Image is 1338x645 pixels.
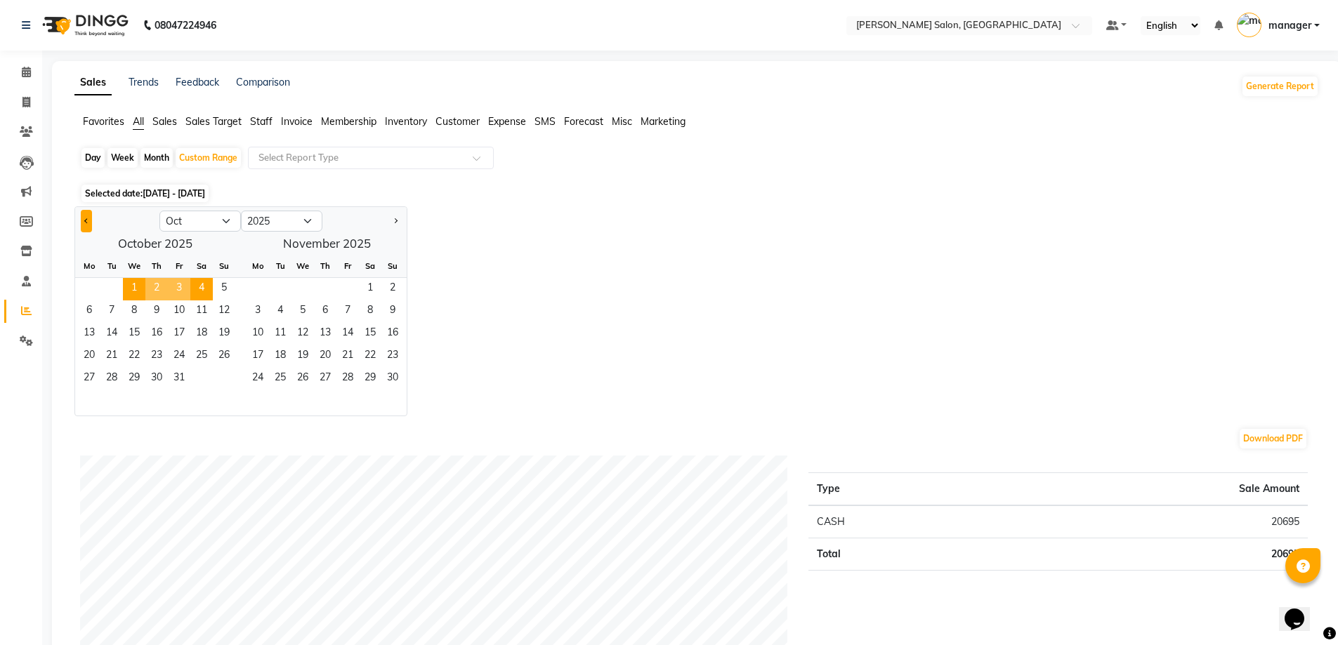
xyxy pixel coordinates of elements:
span: 15 [359,323,381,345]
span: 5 [213,278,235,300]
div: Custom Range [176,148,241,168]
div: Thursday, October 2, 2025 [145,278,168,300]
div: Th [145,255,168,277]
div: Wednesday, November 5, 2025 [291,300,314,323]
div: Friday, October 3, 2025 [168,278,190,300]
div: Thursday, November 6, 2025 [314,300,336,323]
span: 13 [314,323,336,345]
div: We [291,255,314,277]
span: 18 [269,345,291,368]
span: 8 [359,300,381,323]
span: 15 [123,323,145,345]
span: 21 [100,345,123,368]
div: Tuesday, October 7, 2025 [100,300,123,323]
div: Saturday, October 25, 2025 [190,345,213,368]
span: 17 [168,323,190,345]
button: Download PDF [1240,429,1306,448]
span: 22 [123,345,145,368]
span: 1 [359,278,381,300]
div: Wednesday, October 29, 2025 [123,368,145,390]
div: Su [213,255,235,277]
span: 13 [78,323,100,345]
div: Friday, October 31, 2025 [168,368,190,390]
div: Monday, November 24, 2025 [247,368,269,390]
span: Sales Target [185,115,242,128]
span: 16 [381,323,404,345]
span: 18 [190,323,213,345]
div: Thursday, October 23, 2025 [145,345,168,368]
div: Day [81,148,105,168]
td: 20695 [992,505,1308,538]
div: Wednesday, November 26, 2025 [291,368,314,390]
span: 4 [269,300,291,323]
div: Wednesday, October 22, 2025 [123,345,145,368]
span: 6 [78,300,100,323]
span: 21 [336,345,359,368]
span: 8 [123,300,145,323]
div: Tuesday, October 14, 2025 [100,323,123,345]
div: Thursday, November 20, 2025 [314,345,336,368]
span: 20 [78,345,100,368]
a: Sales [74,70,112,95]
span: All [133,115,144,128]
div: Sunday, November 2, 2025 [381,278,404,300]
div: Wednesday, October 8, 2025 [123,300,145,323]
div: Sa [190,255,213,277]
div: Thursday, October 30, 2025 [145,368,168,390]
a: Comparison [236,76,290,88]
th: Type [808,473,992,506]
span: 4 [190,278,213,300]
span: 14 [100,323,123,345]
div: Thursday, October 16, 2025 [145,323,168,345]
div: Tuesday, November 25, 2025 [269,368,291,390]
span: 2 [381,278,404,300]
span: 7 [336,300,359,323]
span: [DATE] - [DATE] [143,188,205,199]
span: Membership [321,115,376,128]
span: 25 [190,345,213,368]
div: Tuesday, October 21, 2025 [100,345,123,368]
div: Wednesday, October 15, 2025 [123,323,145,345]
div: Sunday, November 16, 2025 [381,323,404,345]
div: Tu [269,255,291,277]
span: 23 [145,345,168,368]
div: Saturday, October 11, 2025 [190,300,213,323]
div: Mo [247,255,269,277]
img: logo [36,6,132,45]
span: 6 [314,300,336,323]
div: Sunday, November 30, 2025 [381,368,404,390]
span: 19 [213,323,235,345]
span: 29 [123,368,145,390]
span: 17 [247,345,269,368]
div: Tuesday, November 18, 2025 [269,345,291,368]
iframe: chat widget [1279,589,1324,631]
img: manager [1237,13,1261,37]
span: 23 [381,345,404,368]
span: SMS [534,115,556,128]
b: 08047224946 [155,6,216,45]
span: Invoice [281,115,313,128]
span: 25 [269,368,291,390]
div: Tuesday, November 4, 2025 [269,300,291,323]
div: Tuesday, November 11, 2025 [269,323,291,345]
select: Select month [159,211,241,232]
div: Th [314,255,336,277]
div: Sunday, October 5, 2025 [213,278,235,300]
span: 11 [190,300,213,323]
span: 1 [123,278,145,300]
div: Sunday, October 12, 2025 [213,300,235,323]
span: Marketing [641,115,686,128]
td: Total [808,538,992,571]
span: 26 [291,368,314,390]
span: 11 [269,323,291,345]
div: Wednesday, October 1, 2025 [123,278,145,300]
span: 9 [381,300,404,323]
div: Thursday, November 13, 2025 [314,323,336,345]
span: 14 [336,323,359,345]
div: Thursday, November 27, 2025 [314,368,336,390]
button: Next month [390,210,401,232]
div: Week [107,148,138,168]
div: Month [140,148,173,168]
div: Saturday, October 4, 2025 [190,278,213,300]
span: 24 [247,368,269,390]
